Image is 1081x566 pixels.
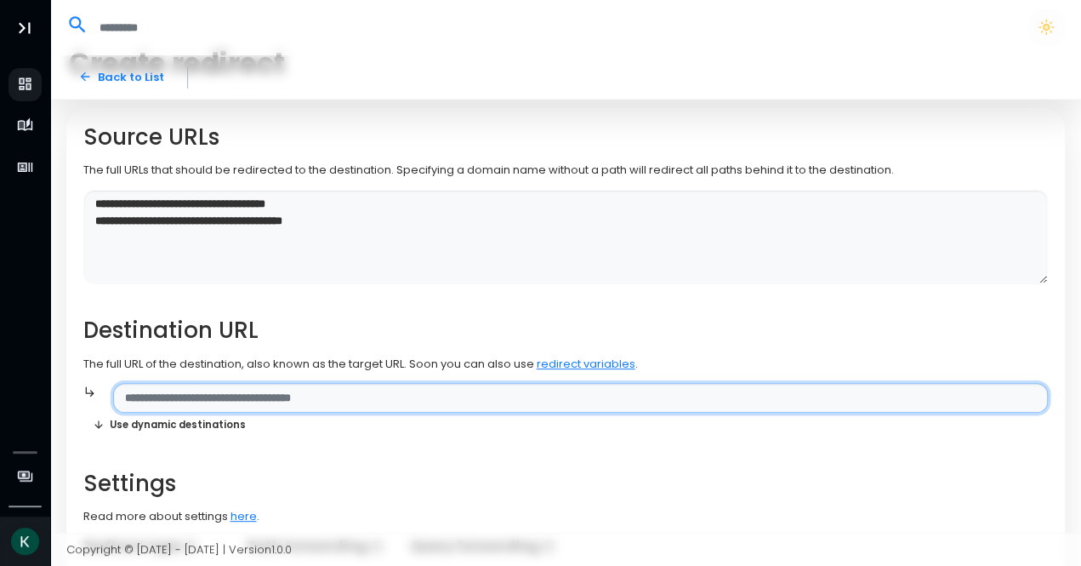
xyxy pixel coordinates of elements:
h2: Destination URL [83,317,1049,344]
button: Toggle Aside [9,12,41,44]
span: Copyright © [DATE] - [DATE] | Version 1.0.0 [66,541,292,557]
p: The full URL of the destination, also known as the target URL. Soon you can also use . [83,356,1049,373]
h2: Settings [83,471,1049,497]
h2: Source URLs [83,124,1049,151]
a: Back to List [66,62,176,92]
img: Avatar [11,528,39,556]
p: Read more about settings . [83,508,1049,525]
button: Use dynamic destinations [83,413,256,437]
a: redirect variables [537,356,635,372]
a: here [230,508,257,524]
p: The full URLs that should be redirected to the destination. Specifying a domain name without a pa... [83,162,1049,179]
